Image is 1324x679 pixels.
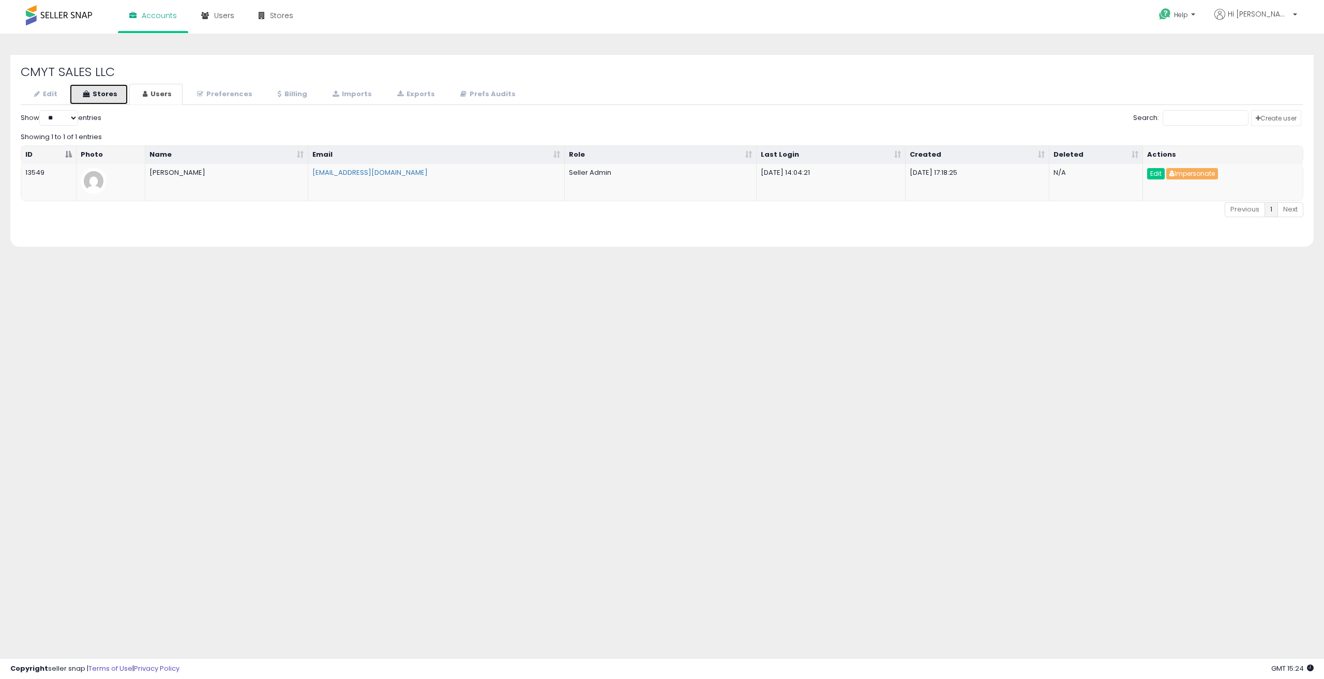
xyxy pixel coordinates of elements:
[1166,168,1218,179] button: Impersonate
[21,84,68,105] a: Edit
[1256,114,1297,123] span: Create user
[1214,9,1297,32] a: Hi [PERSON_NAME]
[308,146,565,164] th: Email: activate to sort column ascending
[319,84,383,105] a: Imports
[81,168,107,194] img: profile
[129,84,183,105] a: Users
[21,164,77,201] td: 13549
[184,84,263,105] a: Preferences
[21,110,101,126] label: Show entries
[77,146,146,164] th: Photo
[142,10,177,21] span: Accounts
[21,128,1303,142] div: Showing 1 to 1 of 1 entries
[1133,110,1248,126] label: Search:
[1143,146,1303,164] th: Actions
[565,164,757,201] td: Seller Admin
[1265,202,1278,217] a: 1
[312,168,428,177] a: [EMAIL_ADDRESS][DOMAIN_NAME]
[214,10,234,21] span: Users
[1158,8,1171,21] i: Get Help
[1225,202,1265,217] a: Previous
[565,146,757,164] th: Role: activate to sort column ascending
[1049,164,1143,201] td: N/A
[21,65,1303,79] h2: CMYT SALES LLC
[21,146,77,164] th: ID: activate to sort column descending
[1174,10,1188,19] span: Help
[757,146,906,164] th: Last Login: activate to sort column ascending
[69,84,128,105] a: Stores
[1166,169,1218,178] a: Impersonate
[145,164,308,201] td: [PERSON_NAME]
[264,84,318,105] a: Billing
[1228,9,1290,19] span: Hi [PERSON_NAME]
[1163,110,1248,126] input: Search:
[906,146,1049,164] th: Created: activate to sort column ascending
[270,10,293,21] span: Stores
[906,164,1049,201] td: [DATE] 17:18:25
[145,146,308,164] th: Name: activate to sort column ascending
[447,84,526,105] a: Prefs Audits
[1277,202,1303,217] a: Next
[39,110,78,126] select: Showentries
[1049,146,1143,164] th: Deleted: activate to sort column ascending
[384,84,446,105] a: Exports
[1251,110,1301,126] a: Create user
[757,164,906,201] td: [DATE] 14:04:21
[1147,168,1165,179] a: Edit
